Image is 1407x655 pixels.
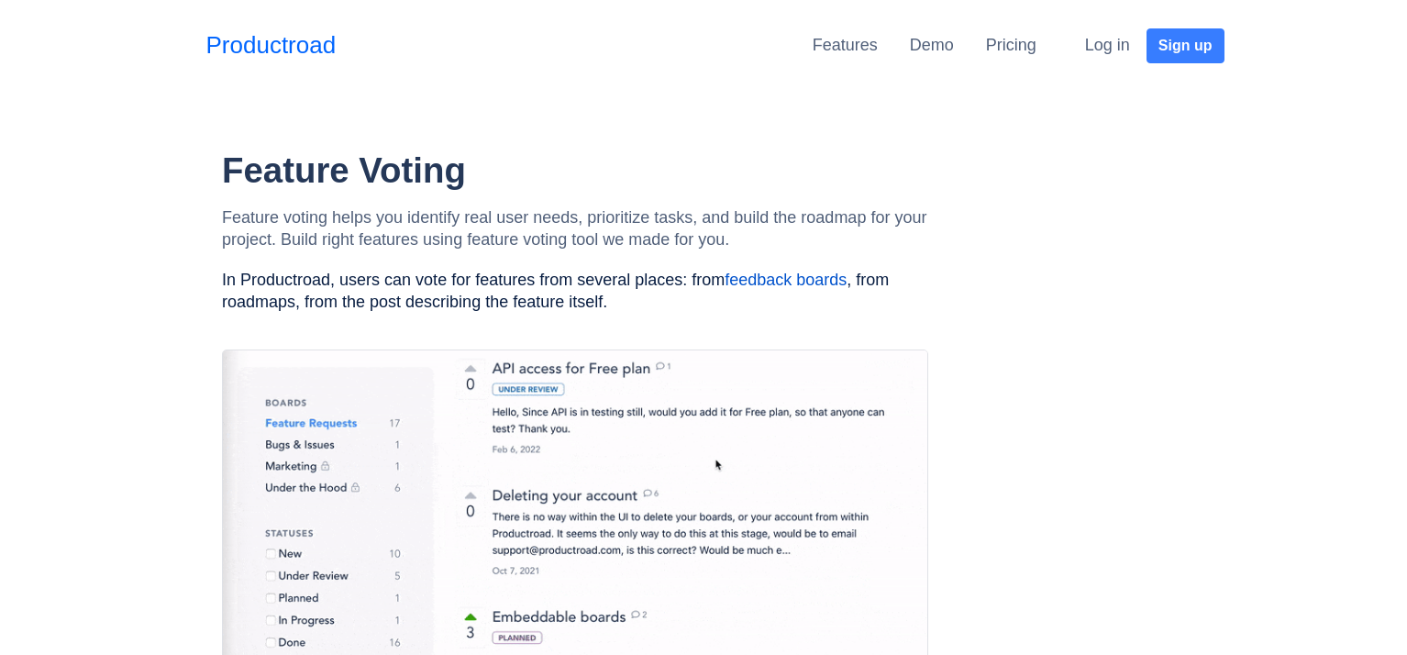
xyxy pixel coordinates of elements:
a: Demo [910,36,954,54]
button: Log in [1073,27,1142,64]
a: Productroad [206,28,337,63]
a: Pricing [986,36,1036,54]
a: feedback boards [725,271,847,289]
h1: Feature Voting [222,150,928,192]
a: Features [813,36,878,54]
p: Feature voting helps you identify real user needs, prioritize tasks, and build the roadmap for yo... [222,206,928,250]
button: Sign up [1147,28,1224,63]
p: In Productroad, users can vote for features from several places: from , from roadmaps, from the p... [222,269,928,313]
